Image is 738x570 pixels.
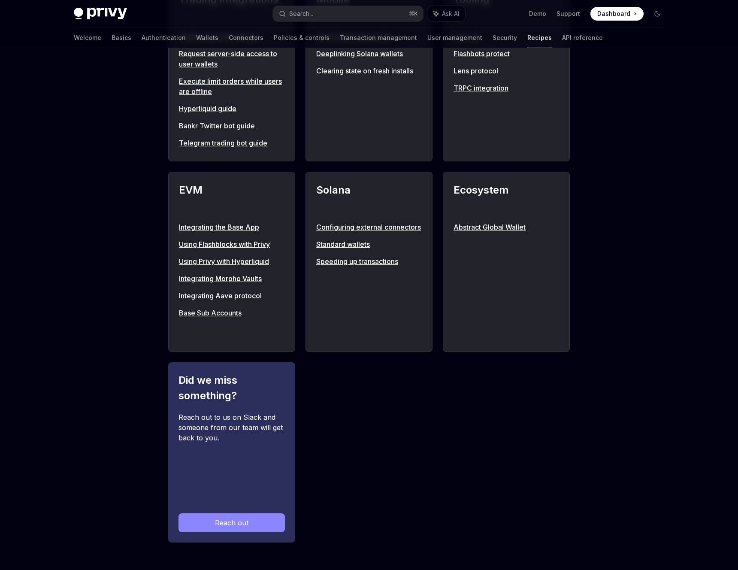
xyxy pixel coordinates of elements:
a: Lens protocol [454,66,559,76]
a: Policies & controls [274,27,330,48]
a: Configuring external connectors [316,222,422,232]
a: Integrating Aave protocol [179,291,284,301]
a: Transaction management [340,27,417,48]
a: Standard wallets [316,239,422,249]
a: Bankr Twitter bot guide [179,121,284,131]
a: Request server-side access to user wallets [179,49,284,69]
div: Search... [289,9,313,19]
h2: Did we miss something? [178,373,285,403]
a: Reach out [178,513,285,532]
a: Flashbots protect [454,49,559,59]
a: Using Privy with Hyperliquid [179,256,284,267]
a: Clearing state on fresh installs [316,66,422,76]
a: Authentication [142,27,186,48]
a: API reference [562,27,603,48]
a: Security [493,27,517,48]
a: Connectors [229,27,263,48]
a: Welcome [74,27,101,48]
button: Ask AI [427,6,465,21]
a: Support [557,9,580,18]
a: User management [427,27,482,48]
a: Wallets [196,27,218,48]
div: Reach out to us on Slack and someone from our team will get back to you. [178,412,285,500]
h2: Solana [316,182,422,213]
h2: Ecosystem [454,182,559,213]
a: Speeding up transactions [316,256,422,267]
a: Telegram trading bot guide [179,138,284,148]
a: Dashboard [590,7,644,21]
img: dark logo [74,8,127,20]
a: Hyperliquid guide [179,103,284,114]
span: ⌘ K [409,10,418,17]
a: Recipes [527,27,552,48]
a: Integrating the Base App [179,222,284,232]
a: Abstract Global Wallet [454,222,559,232]
a: Using Flashblocks with Privy [179,239,284,249]
button: Search...⌘K [273,6,423,21]
span: Ask AI [442,9,459,18]
a: Deeplinking Solana wallets [316,49,422,59]
h2: EVM [179,182,284,213]
a: Basics [112,27,131,48]
button: Toggle dark mode [650,7,664,21]
a: TRPC integration [454,83,559,93]
a: Demo [529,9,546,18]
a: Base Sub Accounts [179,308,284,318]
a: Execute limit orders while users are offline [179,76,284,97]
a: Integrating Morpho Vaults [179,273,284,284]
span: Dashboard [597,9,630,18]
